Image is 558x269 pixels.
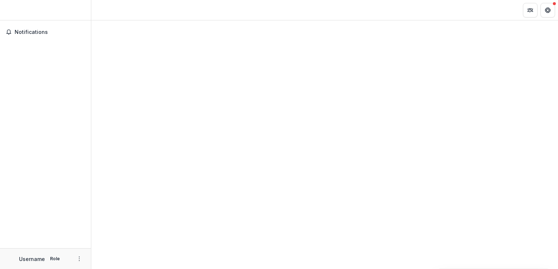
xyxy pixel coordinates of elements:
[48,256,62,262] p: Role
[75,254,84,263] button: More
[19,255,45,263] p: Username
[3,26,88,38] button: Notifications
[15,29,85,35] span: Notifications
[540,3,555,17] button: Get Help
[523,3,538,17] button: Partners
